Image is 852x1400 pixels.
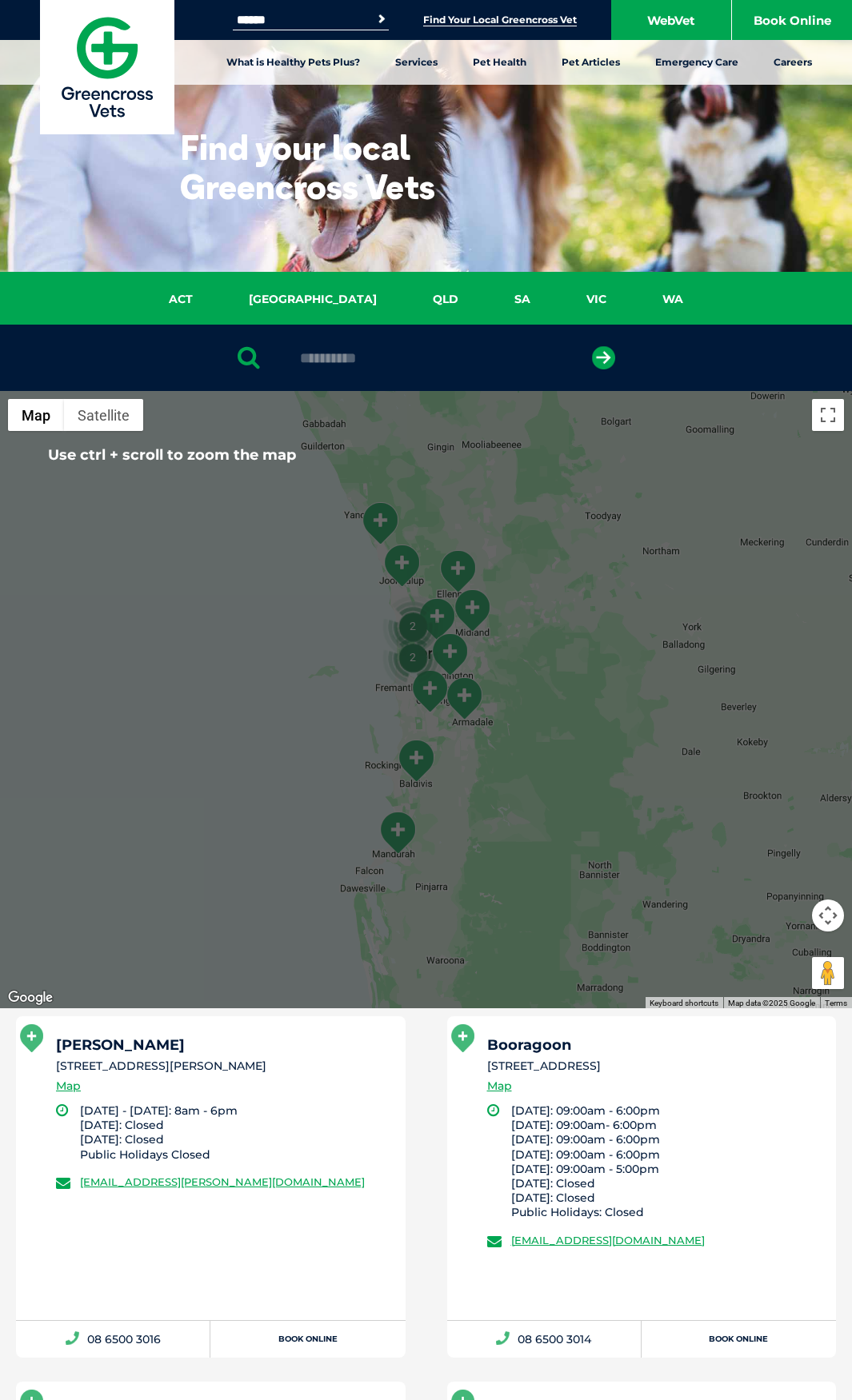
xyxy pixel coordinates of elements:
[16,1321,210,1358] a: 08 6500 3016
[80,1103,391,1162] li: [DATE] - [DATE]: 8am - 6pm [DATE]: Closed [DATE]: Closed Public Holidays Closed
[812,399,844,431] button: Toggle fullscreen view
[378,811,418,855] div: Mandurah
[438,549,478,593] div: Ellenbrook
[410,669,450,713] div: Cockburn
[511,1103,822,1220] li: [DATE]: 09:00am - 6:00pm [DATE]: 09:00am- 6:00pm [DATE]: 09:00am - 6:00pm [DATE]: 09:00am - 6:00p...
[558,290,634,309] a: VIC
[396,739,436,783] div: Baldivis
[4,987,57,1008] a: Open this area in Google Maps (opens a new window)
[374,11,390,27] button: Search
[486,290,558,309] a: SA
[8,399,64,431] button: Show street map
[544,40,638,85] a: Pet Articles
[642,1321,836,1358] a: Book Online
[756,40,830,85] a: Careers
[360,501,400,545] div: Butler
[452,588,492,632] div: Midland
[417,597,457,641] div: Bedford
[210,1321,405,1358] a: Book Online
[650,998,718,1009] button: Keyboard shortcuts
[487,1038,822,1052] h5: Booragoon
[56,1058,391,1075] li: [STREET_ADDRESS][PERSON_NAME]
[221,290,405,309] a: [GEOGRAPHIC_DATA]
[382,596,443,656] div: 2
[141,290,221,309] a: ACT
[382,544,422,588] div: Joondalup
[430,632,470,676] div: Cannington
[56,1077,81,1095] a: Map
[812,957,844,989] button: Drag Pegman onto the map to open Street View
[728,999,815,1007] span: Map data ©2025 Google
[634,290,711,309] a: WA
[825,999,847,1007] a: Terms (opens in new tab)
[487,1058,822,1075] li: [STREET_ADDRESS]
[447,1321,642,1358] a: 08 6500 3014
[405,290,486,309] a: QLD
[180,128,496,206] h1: Find your local Greencross Vets
[209,40,378,85] a: What is Healthy Pets Plus?
[64,399,143,431] button: Show satellite imagery
[80,1175,365,1188] a: [EMAIL_ADDRESS][PERSON_NAME][DOMAIN_NAME]
[487,1077,512,1095] a: Map
[444,676,484,720] div: Armadale
[56,1038,391,1052] h5: [PERSON_NAME]
[812,899,844,931] button: Map camera controls
[423,14,577,26] a: Find Your Local Greencross Vet
[4,987,57,1008] img: Google
[382,627,443,688] div: 2
[378,40,455,85] a: Services
[511,1234,705,1246] a: [EMAIL_ADDRESS][DOMAIN_NAME]
[638,40,756,85] a: Emergency Care
[455,40,544,85] a: Pet Health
